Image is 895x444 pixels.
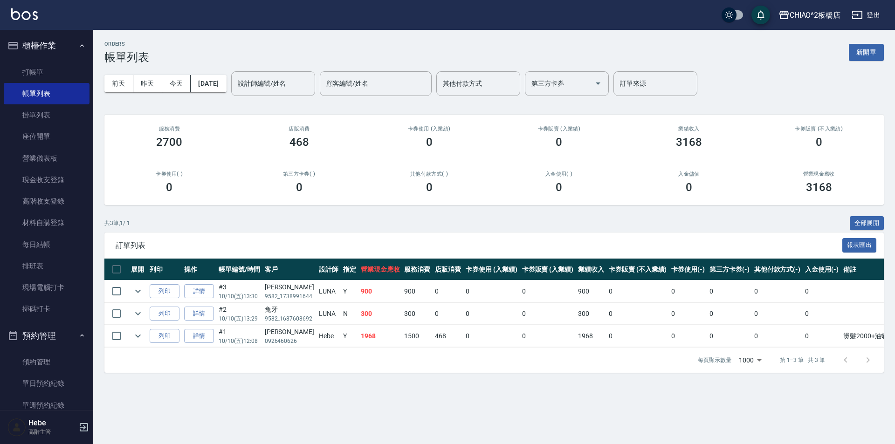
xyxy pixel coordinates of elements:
[4,126,89,147] a: 座位開單
[129,259,147,280] th: 展開
[358,325,402,347] td: 1968
[850,216,884,231] button: 全部展開
[116,241,842,250] span: 訂單列表
[520,280,576,302] td: 0
[433,303,463,325] td: 0
[289,136,309,149] h3: 468
[775,6,845,25] button: CHIAO^2板橋店
[803,280,841,302] td: 0
[296,181,303,194] h3: 0
[4,34,89,58] button: 櫃檯作業
[520,303,576,325] td: 0
[104,75,133,92] button: 前天
[849,48,884,56] a: 新開單
[219,292,260,301] p: 10/10 (五) 13:30
[262,259,317,280] th: 客戶
[707,303,752,325] td: 0
[4,61,89,83] a: 打帳單
[265,282,314,292] div: [PERSON_NAME]
[707,325,752,347] td: 0
[150,284,179,299] button: 列印
[28,418,76,428] h5: Hebe
[426,181,433,194] h3: 0
[686,181,692,194] h3: 0
[4,212,89,233] a: 材料自購登錄
[402,303,433,325] td: 300
[265,327,314,337] div: [PERSON_NAME]
[576,280,606,302] td: 900
[162,75,191,92] button: 今天
[556,136,562,149] h3: 0
[669,280,707,302] td: 0
[635,171,743,177] h2: 入金儲值
[707,280,752,302] td: 0
[669,259,707,280] th: 卡券使用(-)
[375,171,483,177] h2: 其他付款方式(-)
[28,428,76,436] p: 高階主管
[606,280,669,302] td: 0
[184,284,214,299] a: 詳情
[11,8,38,20] img: Logo
[676,136,702,149] h3: 3168
[131,307,145,321] button: expand row
[752,259,803,280] th: 其他付款方式(-)
[463,280,520,302] td: 0
[358,259,402,280] th: 營業現金應收
[842,240,877,249] a: 報表匯出
[576,325,606,347] td: 1968
[520,325,576,347] td: 0
[150,329,179,343] button: 列印
[780,356,825,364] p: 第 1–3 筆 共 3 筆
[216,303,262,325] td: #2
[669,325,707,347] td: 0
[426,136,433,149] h3: 0
[402,325,433,347] td: 1500
[219,314,260,323] p: 10/10 (五) 13:29
[848,7,884,24] button: 登出
[402,259,433,280] th: 服務消費
[317,280,341,302] td: LUNA
[246,126,353,132] h2: 店販消費
[182,259,216,280] th: 操作
[317,259,341,280] th: 設計師
[358,303,402,325] td: 300
[4,104,89,126] a: 掛單列表
[606,325,669,347] td: 0
[849,44,884,61] button: 新開單
[505,171,613,177] h2: 入金使用(-)
[842,238,877,253] button: 報表匯出
[698,356,731,364] p: 每頁顯示數量
[133,75,162,92] button: 昨天
[803,303,841,325] td: 0
[4,298,89,320] a: 掃碼打卡
[735,348,765,373] div: 1000
[463,259,520,280] th: 卡券使用 (入業績)
[752,303,803,325] td: 0
[576,259,606,280] th: 業績收入
[104,219,130,227] p: 共 3 筆, 1 / 1
[576,303,606,325] td: 300
[265,337,314,345] p: 0926460626
[635,126,743,132] h2: 業績收入
[116,171,223,177] h2: 卡券使用(-)
[246,171,353,177] h2: 第三方卡券(-)
[806,181,832,194] h3: 3168
[669,303,707,325] td: 0
[520,259,576,280] th: 卡券販賣 (入業績)
[556,181,562,194] h3: 0
[752,325,803,347] td: 0
[341,303,358,325] td: N
[104,51,149,64] h3: 帳單列表
[341,259,358,280] th: 指定
[4,191,89,212] a: 高階收支登錄
[184,307,214,321] a: 詳情
[341,325,358,347] td: Y
[4,373,89,394] a: 單日預約紀錄
[317,303,341,325] td: LUNA
[4,277,89,298] a: 現場電腦打卡
[4,395,89,416] a: 單週預約紀錄
[765,171,873,177] h2: 營業現金應收
[4,83,89,104] a: 帳單列表
[317,325,341,347] td: Hebe
[7,418,26,437] img: Person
